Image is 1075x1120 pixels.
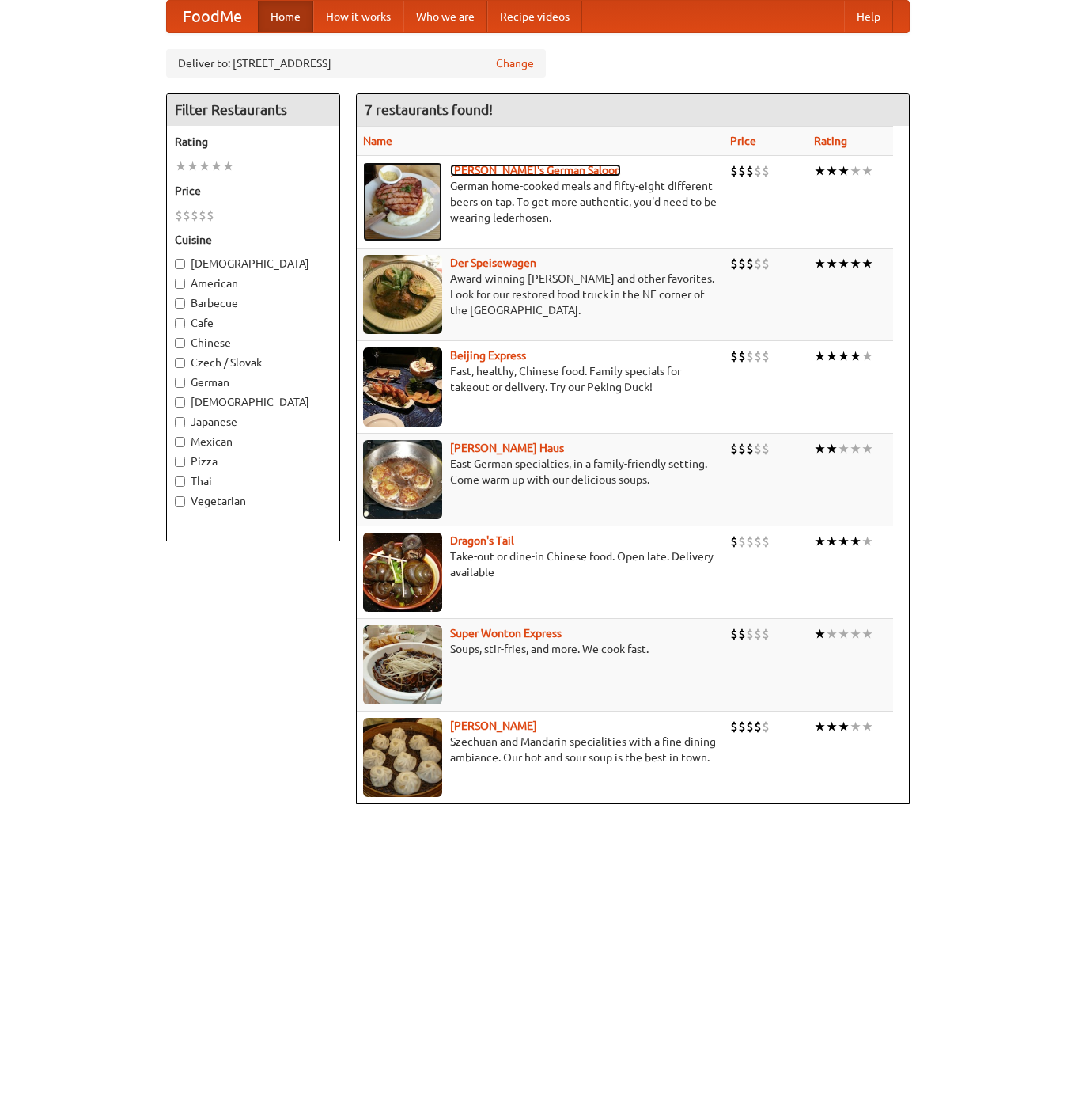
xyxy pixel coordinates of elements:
img: dragon.jpg [363,533,442,612]
li: $ [762,162,770,180]
input: Pizza [175,457,185,467]
img: beijing.jpg [363,347,442,427]
li: $ [730,440,738,457]
p: Fast, healthy, Chinese food. Family specials for takeout or delivery. Try our Peking Duck! [363,363,717,395]
li: $ [730,718,738,735]
li: ★ [838,347,850,365]
p: Szechuan and Mandarin specialities with a fine dining ambiance. Our hot and sour soup is the best... [363,734,717,765]
label: German [175,374,331,390]
a: Recipe videos [487,1,582,32]
li: ★ [861,347,873,365]
input: [DEMOGRAPHIC_DATA] [175,397,185,408]
label: Vegetarian [175,493,331,509]
li: $ [738,718,746,735]
input: Japanese [175,417,185,427]
img: esthers.jpg [363,162,442,241]
li: $ [762,533,770,550]
li: $ [730,162,738,180]
li: ★ [210,158,222,175]
label: Cafe [175,315,331,331]
ng-pluralize: 7 restaurants found! [365,102,493,117]
li: $ [730,533,738,550]
li: ★ [814,255,826,272]
label: Barbecue [175,295,331,311]
li: $ [738,625,746,643]
li: $ [762,440,770,457]
label: Pizza [175,454,331,469]
li: ★ [222,158,234,175]
label: Japanese [175,414,331,430]
a: Super Wonton Express [450,627,562,640]
label: Thai [175,473,331,489]
h5: Cuisine [175,232,331,248]
input: Mexican [175,437,185,447]
li: $ [183,207,191,224]
input: Vegetarian [175,496,185,507]
li: ★ [814,533,826,550]
li: $ [730,347,738,365]
h5: Price [175,183,331,199]
input: German [175,378,185,388]
li: ★ [814,718,826,735]
li: ★ [850,625,861,643]
label: Mexican [175,434,331,450]
li: $ [738,255,746,272]
li: $ [746,625,754,643]
li: $ [754,533,762,550]
li: ★ [861,533,873,550]
li: $ [762,625,770,643]
input: Barbecue [175,298,185,309]
input: Cafe [175,318,185,328]
label: American [175,275,331,291]
li: ★ [838,533,850,550]
a: Der Speisewagen [450,256,536,269]
a: Who we are [403,1,487,32]
a: Dragon's Tail [450,534,514,547]
li: ★ [850,718,861,735]
b: [PERSON_NAME]'s German Saloon [450,164,621,177]
li: $ [762,347,770,365]
li: $ [206,207,214,224]
li: $ [730,625,738,643]
a: Beijing Express [450,349,526,362]
li: $ [746,347,754,365]
li: $ [746,718,754,735]
li: $ [746,533,754,550]
p: German home-cooked meals and fifty-eight different beers on tap. To get more authentic, you'd nee... [363,178,717,226]
li: ★ [861,162,873,180]
a: Change [496,55,534,71]
h4: Filter Restaurants [167,94,339,126]
b: [PERSON_NAME] Haus [450,442,564,454]
input: [DEMOGRAPHIC_DATA] [175,259,185,269]
p: Take-out or dine-in Chinese food. Open late. Delivery available [363,549,717,580]
li: $ [762,718,770,735]
li: ★ [814,440,826,457]
li: ★ [850,255,861,272]
li: $ [738,440,746,457]
div: Deliver to: [STREET_ADDRESS] [166,49,546,78]
li: $ [175,207,183,224]
li: ★ [838,625,850,643]
p: East German specialties, in a family-friendly setting. Come warm up with our delicious soups. [363,456,717,488]
li: ★ [187,158,199,175]
p: Soups, stir-fries, and more. We cook fast. [363,641,717,657]
a: Rating [814,135,847,147]
li: $ [191,207,199,224]
li: $ [730,255,738,272]
img: speisewagen.jpg [363,255,442,334]
li: $ [738,347,746,365]
li: ★ [838,255,850,272]
a: [PERSON_NAME] [450,719,537,732]
li: ★ [861,625,873,643]
input: Czech / Slovak [175,358,185,368]
li: ★ [826,625,838,643]
a: Name [363,135,392,147]
li: ★ [850,347,861,365]
li: $ [762,255,770,272]
li: ★ [826,533,838,550]
li: ★ [175,158,187,175]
